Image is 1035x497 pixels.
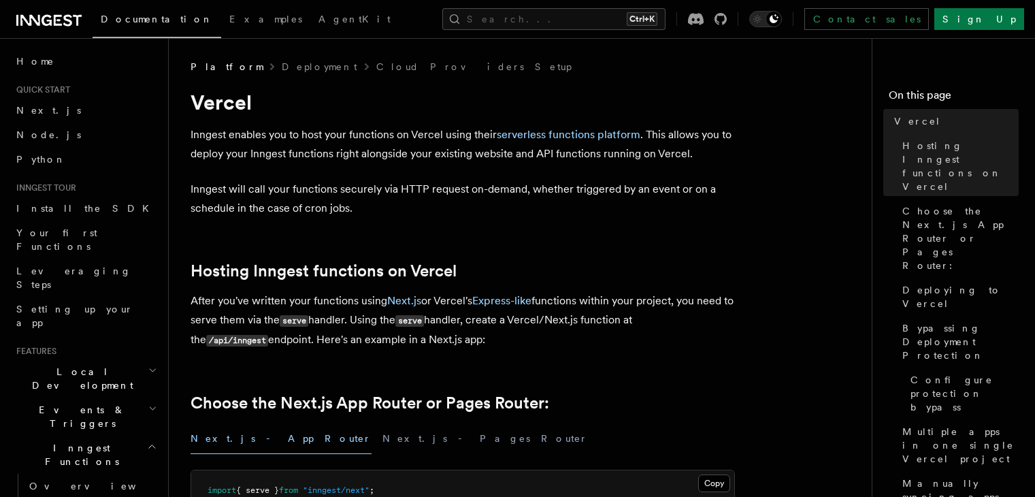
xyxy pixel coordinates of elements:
a: Node.js [11,123,160,147]
span: Setting up your app [16,304,133,328]
span: Choose the Next.js App Router or Pages Router: [902,204,1019,272]
span: Quick start [11,84,70,95]
span: import [208,485,236,495]
span: Inngest tour [11,182,76,193]
a: Home [11,49,160,74]
span: "inngest/next" [303,485,369,495]
a: Contact sales [804,8,929,30]
h4: On this page [889,87,1019,109]
span: ; [369,485,374,495]
a: Vercel [889,109,1019,133]
a: Multiple apps in one single Vercel project [897,419,1019,471]
a: Cloud Providers Setup [376,60,572,74]
span: Install the SDK [16,203,157,214]
p: Inngest will call your functions securely via HTTP request on-demand, whether triggered by an eve... [191,180,735,218]
span: Your first Functions [16,227,97,252]
span: Hosting Inngest functions on Vercel [902,139,1019,193]
kbd: Ctrl+K [627,12,657,26]
a: Setting up your app [11,297,160,335]
span: Overview [29,481,169,492]
a: Choose the Next.js App Router or Pages Router: [897,199,1019,278]
span: { serve } [236,485,279,495]
a: Hosting Inngest functions on Vercel [897,133,1019,199]
span: Bypassing Deployment Protection [902,321,1019,362]
button: Copy [698,475,730,492]
code: /api/inngest [206,335,268,347]
a: Examples [221,4,310,37]
a: Sign Up [934,8,1024,30]
span: Next.js [16,105,81,116]
a: AgentKit [310,4,399,37]
a: Bypassing Deployment Protection [897,316,1019,368]
span: Examples [229,14,302,25]
a: Deploying to Vercel [897,278,1019,316]
button: Local Development [11,359,160,398]
a: Choose the Next.js App Router or Pages Router: [191,394,549,413]
a: Configure protection bypass [905,368,1019,419]
a: Documentation [93,4,221,38]
a: Next.js [11,98,160,123]
span: Features [11,346,56,357]
a: Install the SDK [11,196,160,221]
span: Home [16,54,54,68]
span: Leveraging Steps [16,266,131,290]
button: Next.js - Pages Router [382,423,588,454]
span: Inngest Functions [11,441,147,468]
button: Inngest Functions [11,436,160,474]
a: serverless functions platform [497,128,640,141]
span: Node.js [16,129,81,140]
span: Events & Triggers [11,403,148,430]
span: Multiple apps in one single Vercel project [902,425,1019,466]
button: Events & Triggers [11,398,160,436]
p: Inngest enables you to host your functions on Vercel using their . This allows you to deploy your... [191,125,735,163]
a: Next.js [387,294,421,307]
span: AgentKit [318,14,391,25]
a: Python [11,147,160,172]
span: Platform [191,60,263,74]
h1: Vercel [191,90,735,114]
span: from [279,485,298,495]
a: Express-like [472,294,531,307]
a: Deployment [282,60,357,74]
span: Deploying to Vercel [902,283,1019,310]
span: Python [16,154,66,165]
code: serve [280,315,308,327]
button: Toggle dark mode [749,11,782,27]
a: Hosting Inngest functions on Vercel [191,261,457,280]
button: Next.js - App Router [191,423,372,454]
span: Configure protection bypass [910,373,1019,414]
span: Local Development [11,365,148,392]
a: Leveraging Steps [11,259,160,297]
a: Your first Functions [11,221,160,259]
code: serve [395,315,424,327]
span: Vercel [894,114,941,128]
p: After you've written your functions using or Vercel's functions within your project, you need to ... [191,291,735,350]
button: Search...Ctrl+K [442,8,666,30]
span: Documentation [101,14,213,25]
